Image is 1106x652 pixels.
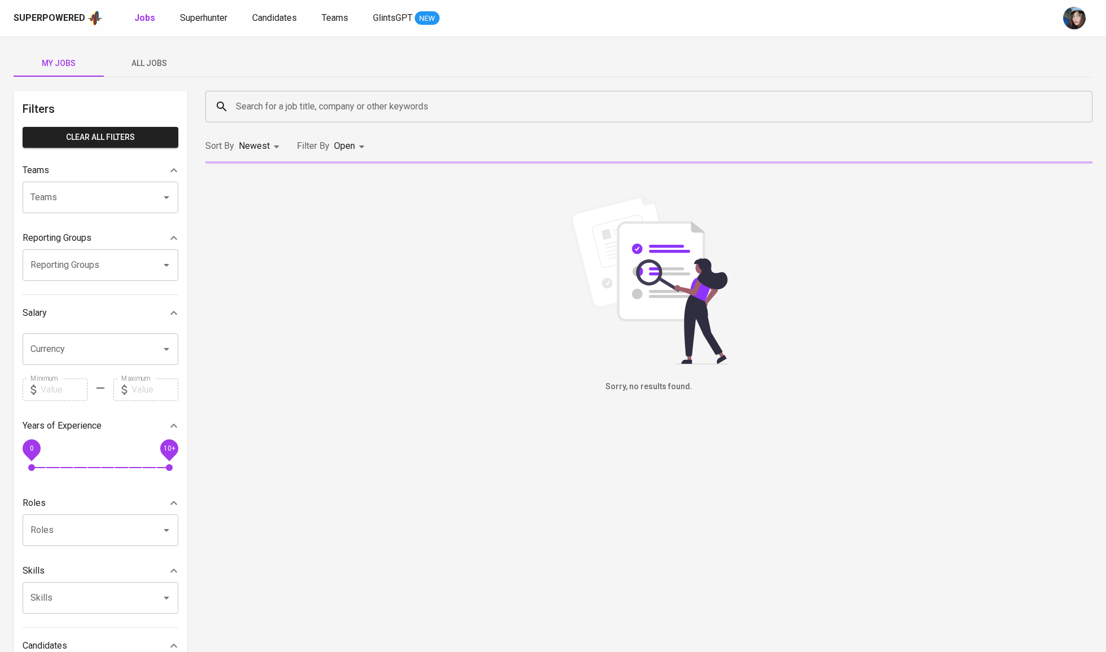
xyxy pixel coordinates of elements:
[564,195,734,364] img: file_searching.svg
[23,496,46,510] p: Roles
[373,11,440,25] a: GlintsGPT NEW
[180,11,230,25] a: Superhunter
[159,190,174,205] button: Open
[252,12,297,23] span: Candidates
[23,164,49,177] p: Teams
[322,12,348,23] span: Teams
[159,590,174,606] button: Open
[23,127,178,148] button: Clear All filters
[159,522,174,538] button: Open
[14,10,103,27] a: Superpoweredapp logo
[159,257,174,273] button: Open
[32,130,169,144] span: Clear All filters
[180,12,227,23] span: Superhunter
[131,378,178,401] input: Value
[29,444,33,452] span: 0
[23,159,178,182] div: Teams
[23,227,178,249] div: Reporting Groups
[1063,7,1086,29] img: diazagista@glints.com
[23,492,178,514] div: Roles
[23,564,45,578] p: Skills
[239,139,270,153] p: Newest
[23,419,102,433] p: Years of Experience
[334,140,355,151] span: Open
[111,56,187,71] span: All Jobs
[23,231,91,245] p: Reporting Groups
[159,341,174,357] button: Open
[239,136,283,157] div: Newest
[87,10,103,27] img: app logo
[20,56,97,71] span: My Jobs
[415,13,440,24] span: NEW
[163,444,175,452] span: 10+
[23,100,178,118] h6: Filters
[134,11,157,25] a: Jobs
[334,136,368,157] div: Open
[23,415,178,437] div: Years of Experience
[252,11,299,25] a: Candidates
[23,306,47,320] p: Salary
[205,139,234,153] p: Sort By
[322,11,350,25] a: Teams
[41,378,87,401] input: Value
[373,12,412,23] span: GlintsGPT
[23,560,178,582] div: Skills
[23,302,178,324] div: Salary
[134,12,155,23] b: Jobs
[297,139,330,153] p: Filter By
[205,381,1092,393] h6: Sorry, no results found.
[14,12,85,25] div: Superpowered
